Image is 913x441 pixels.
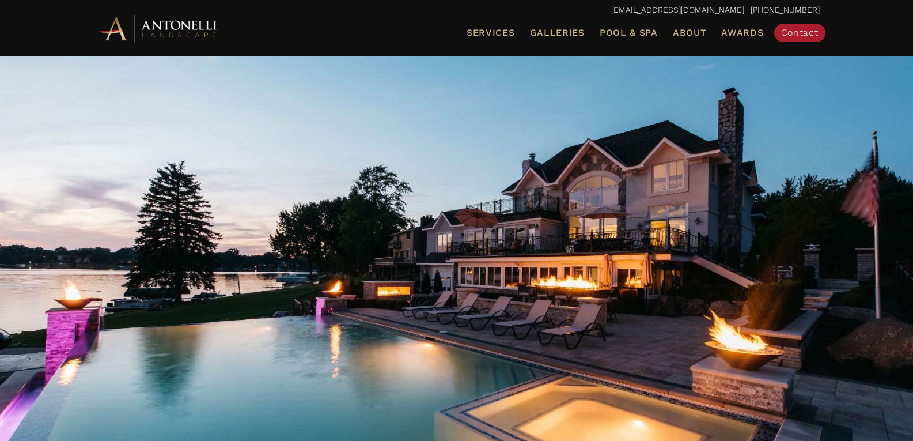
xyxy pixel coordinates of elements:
p: | [PHONE_NUMBER] [94,3,820,18]
a: Pool & Spa [595,25,662,40]
span: About [673,28,707,37]
a: Galleries [525,25,589,40]
a: Awards [717,25,768,40]
a: Contact [774,24,825,42]
span: Galleries [530,27,585,38]
a: [EMAIL_ADDRESS][DOMAIN_NAME] [611,5,744,14]
a: About [668,25,711,40]
span: Services [467,28,515,37]
span: Contact [781,27,819,38]
img: Antonelli Horizontal Logo [94,13,221,44]
span: Awards [721,27,763,38]
a: Services [462,25,520,40]
span: Pool & Spa [600,27,658,38]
